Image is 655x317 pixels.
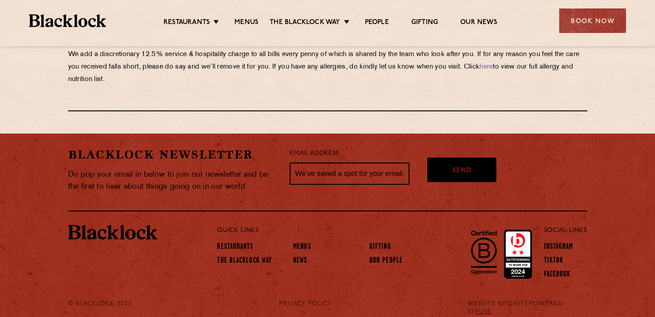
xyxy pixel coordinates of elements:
[68,169,277,193] p: Do pop your email in below to join our newsletter and be the first to hear about things going on ...
[217,243,253,252] a: Restaurants
[68,147,277,163] h2: Blacklock Newsletter
[234,18,258,28] a: Menus
[369,243,391,252] a: Gifting
[544,225,587,236] p: Social Links
[29,14,106,27] img: BL_Textured_Logo-footer-cropped.svg
[290,163,409,185] input: We’ve saved a spot for your email...
[452,166,472,176] span: Send
[559,8,626,33] div: Book Now
[61,300,150,316] div: © Blacklock 2025
[290,149,339,159] label: Email Address
[293,243,311,252] a: Menus
[293,256,307,266] a: News
[369,256,403,266] a: Our People
[506,301,529,307] a: IGNITE
[164,18,210,28] a: Restaurants
[68,225,157,240] img: BL_Textured_Logo-footer-cropped.svg
[365,18,389,28] a: People
[68,49,587,86] p: We add a discretionary 12.5% service & hospitality charge to all bills every penny of which is sh...
[466,225,502,279] img: B-Corp-Logo-Black-RGB.svg
[411,18,438,28] a: Gifting
[475,309,492,315] a: FUSE
[479,64,493,70] a: here
[504,230,532,279] img: Accred_2023_2star.png
[460,18,497,28] a: Our News
[217,225,514,236] p: Quick Links
[544,243,573,252] a: Instagram
[217,256,272,266] a: The Blacklock Way
[270,18,340,28] a: The Blacklock Way
[544,270,571,280] a: Facebook
[544,256,564,266] a: TikTok
[279,300,332,308] a: PRIVACY POLICY
[461,300,594,316] div: WEBSITE BY POWERED BY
